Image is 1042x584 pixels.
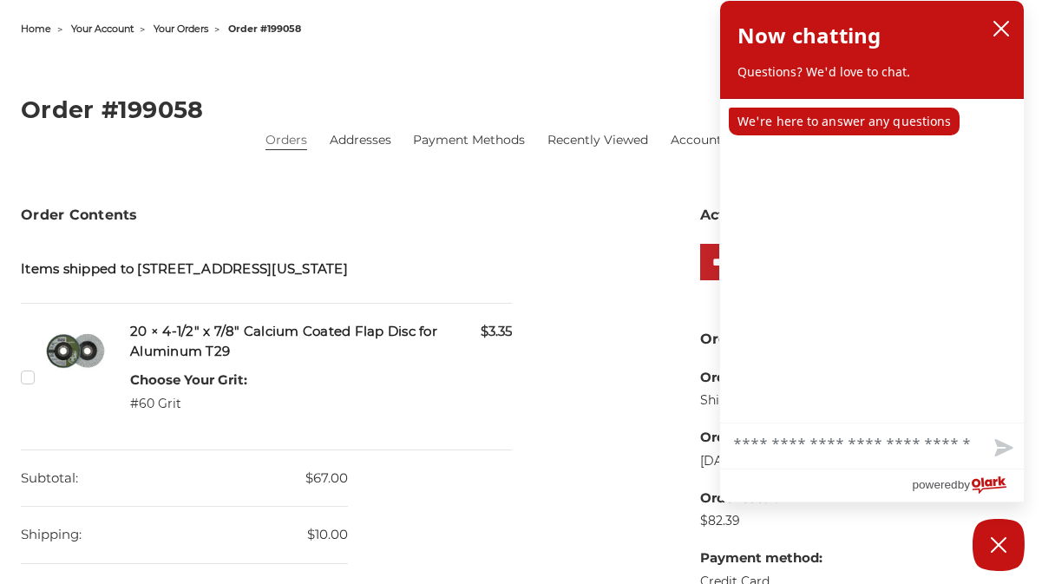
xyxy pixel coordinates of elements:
[700,329,1021,350] h3: Order Details
[973,519,1025,571] button: Close Chatbox
[987,16,1015,42] button: close chatbox
[700,205,1021,226] h3: Actions
[700,391,822,410] dd: Shipped
[547,131,648,149] a: Recently Viewed
[700,428,822,448] dt: Order date:
[130,395,247,413] dd: #60 Grit
[21,450,348,508] dd: $67.00
[729,108,960,135] p: We're here to answer any questions
[21,507,348,564] dd: $10.00
[980,429,1024,469] button: Send message
[21,98,1021,121] h2: Order #199058
[700,368,822,388] dt: Order status:
[737,18,881,53] h2: Now chatting
[700,512,822,530] dd: $82.39
[413,131,525,149] a: Payment Methods
[737,63,1006,81] p: Questions? We'd love to chat.
[21,507,82,563] dt: Shipping:
[21,23,51,35] a: home
[671,131,777,149] a: Account Settings
[21,205,512,226] h3: Order Contents
[720,99,1024,423] div: chat
[700,489,822,509] dt: Order total:
[912,469,1024,502] a: Powered by Olark
[700,548,822,568] dt: Payment method:
[130,322,512,361] h5: 20 × 4-1/2" x 7/8" Calcium Coated Flap Disc for Aluminum T29
[330,131,391,149] a: Addresses
[45,322,106,383] img: BHA 4-1/2 Inch Flap Disc for Aluminum
[228,23,301,35] span: order #199058
[912,474,957,495] span: powered
[71,23,134,35] a: your account
[21,259,512,279] h5: Items shipped to [STREET_ADDRESS][US_STATE]
[130,371,247,390] dt: Choose Your Grit:
[265,131,307,149] a: Orders
[481,322,512,342] span: $3.35
[154,23,208,35] a: your orders
[21,450,78,507] dt: Subtotal:
[958,474,970,495] span: by
[700,452,822,470] dd: [DATE]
